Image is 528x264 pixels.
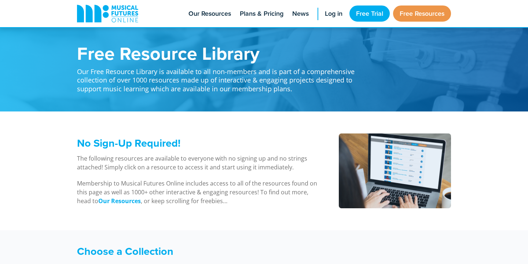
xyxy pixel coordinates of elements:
a: Free Resources [393,5,451,22]
span: Log in [325,9,342,19]
span: News [292,9,309,19]
a: Free Trial [349,5,390,22]
a: Our Resources [98,197,141,205]
h1: Free Resource Library [77,44,363,62]
p: Our Free Resource Library is available to all non-members and is part of a comprehensive collecti... [77,62,363,93]
h3: Choose a Collection [77,245,363,258]
p: The following resources are available to everyone with no signing up and no strings attached! Sim... [77,154,320,172]
span: Our Resources [188,9,231,19]
span: No Sign-Up Required! [77,135,180,151]
span: Plans & Pricing [240,9,283,19]
p: Membership to Musical Futures Online includes access to all of the resources found on this page a... [77,179,320,205]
